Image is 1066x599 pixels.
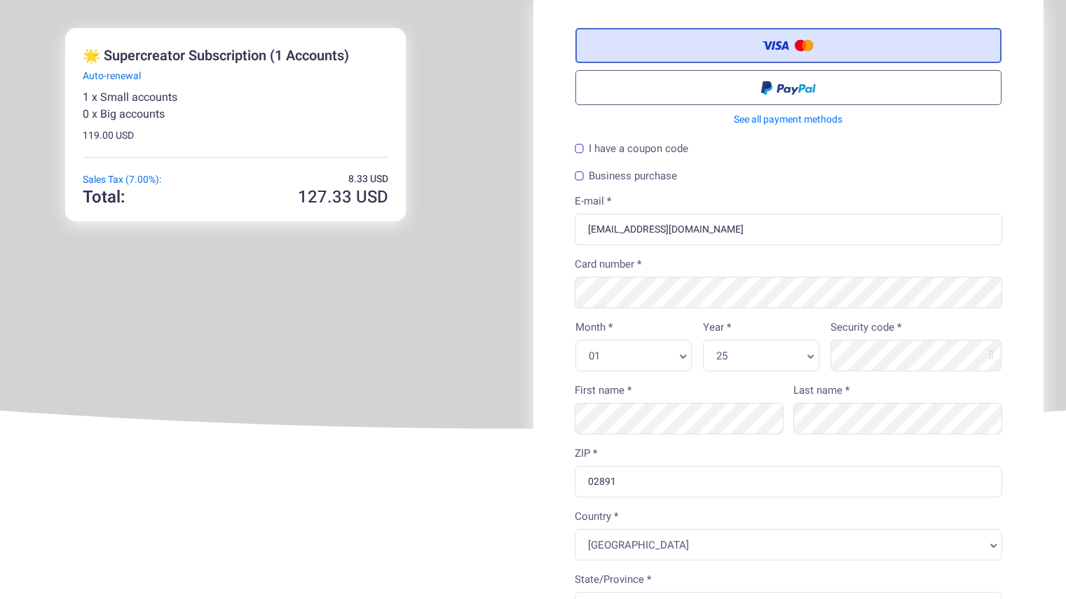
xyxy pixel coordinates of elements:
[588,538,983,552] span: [GEOGRAPHIC_DATA]
[83,185,125,209] span: Total:
[370,172,388,186] span: USD
[83,69,141,83] span: Auto-renewal
[831,319,901,336] label: Security code *
[83,128,114,143] span: 119
[575,572,651,588] label: State/Province *
[354,172,368,186] i: .33
[588,538,1002,556] a: [GEOGRAPHIC_DATA]
[116,128,134,143] span: USD
[575,509,618,525] label: Country *
[356,185,388,209] span: USD
[575,446,597,462] label: ZIP *
[589,349,673,363] span: 01
[575,171,677,181] label: Business purchase
[703,319,731,336] label: Year *
[575,193,611,209] label: E-mail *
[716,349,819,367] a: 25
[575,144,688,154] label: I have a coupon code
[575,112,1002,127] a: See all payment methods
[348,172,368,186] span: 8
[83,49,383,63] div: 🌟 Supercreator Subscription (1 Accounts)
[83,89,383,123] div: 1 x Small accounts 0 x Big accounts
[83,172,161,187] span: Sales Tax (7.00%):
[327,185,352,209] i: .33
[575,319,613,336] label: Month *
[793,383,849,399] label: Last name *
[589,349,691,367] a: 01
[298,185,352,209] span: 127
[716,349,800,363] span: 25
[575,383,631,399] label: First name *
[575,256,641,273] label: Card number *
[100,128,114,143] i: .00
